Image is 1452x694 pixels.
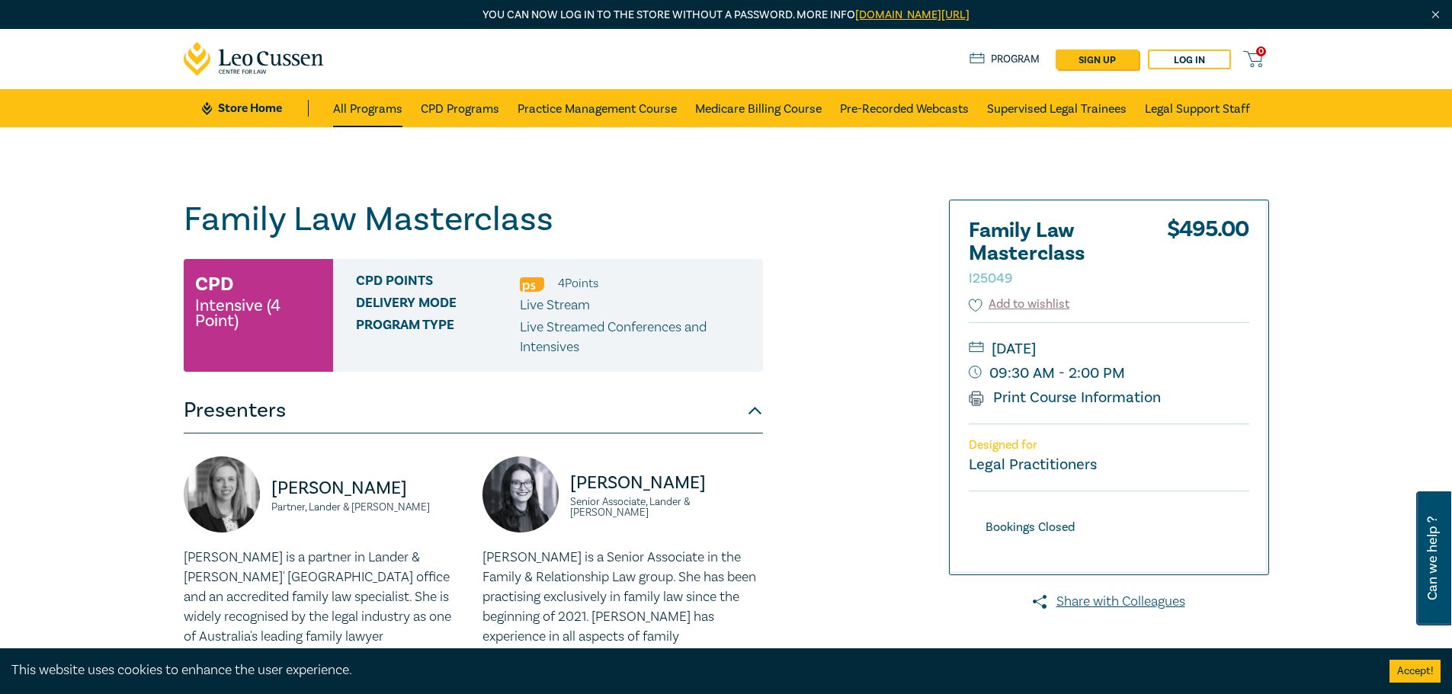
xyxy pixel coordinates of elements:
[1389,660,1441,683] button: Accept cookies
[184,548,464,647] p: [PERSON_NAME] is a partner in Lander & [PERSON_NAME]' [GEOGRAPHIC_DATA] office and an accredited ...
[1425,501,1440,616] span: Can we help ?
[969,438,1249,453] p: Designed for
[520,318,752,357] p: Live Streamed Conferences and Intensives
[271,476,464,501] p: [PERSON_NAME]
[1167,219,1249,296] div: $ 495.00
[518,89,677,127] a: Practice Management Course
[421,89,499,127] a: CPD Programs
[520,296,590,314] span: Live Stream
[558,273,598,293] li: 4 Point s
[987,89,1127,127] a: Supervised Legal Trainees
[333,89,402,127] a: All Programs
[1145,89,1250,127] a: Legal Support Staff
[840,89,969,127] a: Pre-Recorded Webcasts
[969,337,1249,361] small: [DATE]
[969,361,1249,385] small: 09:30 AM - 2:00 PM
[520,277,544,292] img: Professional Skills
[202,100,308,117] a: Store Home
[184,456,260,532] img: https://s3.ap-southeast-2.amazonaws.com/leo-cussen-store-production-content/Contacts/Liz%20Kofoed...
[356,273,520,293] span: CPD Points
[1256,46,1266,56] span: 0
[184,200,763,239] h1: Family Law Masterclass
[949,592,1269,612] a: Share with Colleagues
[969,296,1070,313] button: Add to wishlist
[184,388,763,433] button: Presenters
[482,456,559,532] img: https://s3.ap-southeast-2.amazonaws.com/leo-cussen-store-production-content/Contacts/Grace%20Hurl...
[969,219,1136,288] h2: Family Law Masterclass
[482,548,763,647] p: [PERSON_NAME] is a Senior Associate in the Family & Relationship Law group. She has been practisi...
[356,318,520,357] span: Program type
[969,270,1012,287] small: I25049
[1148,50,1231,69] a: Log in
[11,660,1367,680] div: This website uses cookies to enhance the user experience.
[969,388,1162,408] a: Print Course Information
[184,7,1269,24] p: You can now log in to the store without a password. More info
[271,502,464,513] small: Partner, Lander & [PERSON_NAME]
[855,8,970,22] a: [DOMAIN_NAME][URL]
[356,296,520,315] span: Delivery Mode
[195,270,233,298] h3: CPD
[695,89,822,127] a: Medicare Billing Course
[1056,50,1139,69] a: sign up
[570,497,763,518] small: Senior Associate, Lander & [PERSON_NAME]
[1429,8,1442,21] img: Close
[969,517,1091,538] div: Bookings Closed
[570,471,763,495] p: [PERSON_NAME]
[970,51,1040,68] a: Program
[969,455,1097,475] small: Legal Practitioners
[195,298,322,328] small: Intensive (4 Point)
